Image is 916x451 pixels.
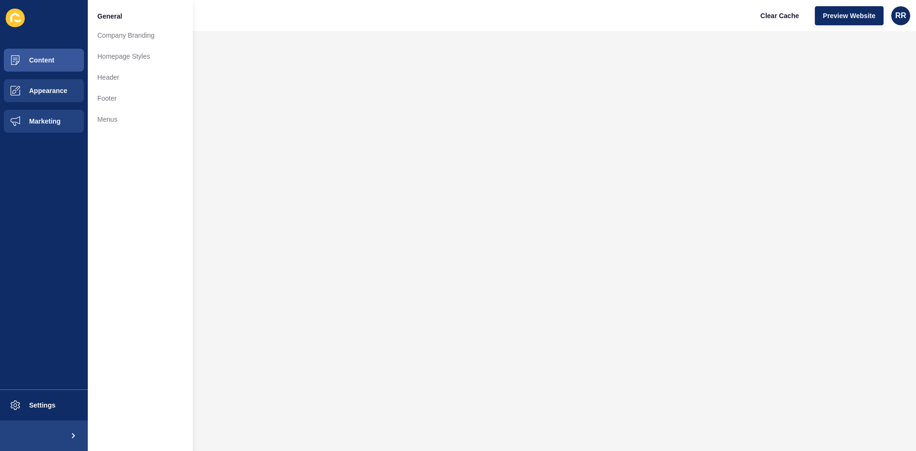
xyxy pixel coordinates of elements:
span: Clear Cache [760,11,799,21]
span: Preview Website [823,11,875,21]
button: Clear Cache [752,6,807,25]
a: Company Branding [88,25,193,46]
a: Homepage Styles [88,46,193,67]
a: Footer [88,88,193,109]
a: Header [88,67,193,88]
button: Preview Website [815,6,884,25]
span: General [97,11,122,21]
span: RR [895,11,906,21]
a: Menus [88,109,193,130]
